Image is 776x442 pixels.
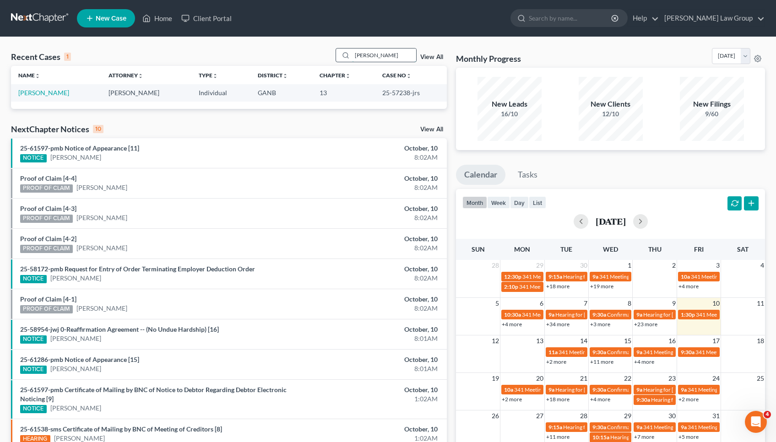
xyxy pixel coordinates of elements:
[20,275,47,283] div: NOTICE
[634,321,657,328] a: +23 more
[305,234,438,243] div: October, 10
[711,298,721,309] span: 10
[607,424,760,431] span: Confirmation Hearing for [PERSON_NAME] & [PERSON_NAME]
[596,216,626,226] h2: [DATE]
[583,298,588,309] span: 7
[20,405,47,413] div: NOTICE
[711,335,721,346] span: 17
[20,144,139,152] a: 25-61597-pmb Notice of Appearance [11]
[607,311,760,318] span: Confirmation Hearing for [PERSON_NAME] & [PERSON_NAME]
[282,73,288,79] i: unfold_more
[560,245,572,253] span: Tue
[546,433,570,440] a: +11 more
[305,295,438,304] div: October, 10
[50,274,101,283] a: [PERSON_NAME]
[20,425,222,433] a: 25-61538-sms Certificate of Mailing by BNC of Meeting of Creditors [8]
[522,311,604,318] span: 341 Meeting for [PERSON_NAME]
[510,165,546,185] a: Tasks
[20,295,76,303] a: Proof of Claim [4-1]
[667,410,677,421] span: 30
[680,99,744,109] div: New Filings
[539,298,544,309] span: 6
[76,304,127,313] a: [PERSON_NAME]
[563,424,635,431] span: Hearing for [PERSON_NAME]
[592,311,606,318] span: 9:30a
[535,373,544,384] span: 20
[688,386,770,393] span: 341 Meeting for [PERSON_NAME]
[628,10,659,27] a: Help
[548,273,562,280] span: 9:15a
[494,298,500,309] span: 5
[20,154,47,162] div: NOTICE
[607,349,712,356] span: Confirmation Hearing for [PERSON_NAME]
[305,334,438,343] div: 8:01AM
[305,204,438,213] div: October, 10
[529,196,546,209] button: list
[504,283,518,290] span: 2:10p
[18,89,69,97] a: [PERSON_NAME]
[681,311,695,318] span: 1:30p
[592,424,606,431] span: 9:30a
[535,260,544,271] span: 29
[50,334,101,343] a: [PERSON_NAME]
[305,304,438,313] div: 8:02AM
[420,126,443,133] a: View All
[305,325,438,334] div: October, 10
[546,358,566,365] a: +2 more
[50,153,101,162] a: [PERSON_NAME]
[491,410,500,421] span: 26
[312,84,375,101] td: 13
[76,183,127,192] a: [PERSON_NAME]
[510,196,529,209] button: day
[737,245,749,253] span: Sat
[20,386,287,403] a: 25-61597-pmb Certificate of Mailing by BNC of Notice to Debtor Regarding Debtor Electronic Notici...
[305,355,438,364] div: October, 10
[678,396,699,403] a: +2 more
[760,410,765,421] span: 1
[420,54,443,60] a: View All
[634,358,654,365] a: +4 more
[691,273,773,280] span: 341 Meeting for [PERSON_NAME]
[258,72,288,79] a: Districtunfold_more
[522,273,633,280] span: 341 Meeting for [PERSON_NAME][US_STATE]
[93,125,103,133] div: 10
[20,265,255,273] a: 25-58172-pmb Request for Entry of Order Terminating Employer Deduction Order
[590,358,613,365] a: +11 more
[592,434,609,441] span: 10:15a
[320,72,351,79] a: Chapterunfold_more
[478,109,542,119] div: 16/10
[514,245,530,253] span: Mon
[199,72,218,79] a: Typeunfold_more
[101,84,191,101] td: [PERSON_NAME]
[20,184,73,193] div: PROOF OF CLAIM
[671,260,677,271] span: 2
[592,386,606,393] span: 9:30a
[546,283,570,290] a: +18 more
[20,356,139,363] a: 25-61286-pmb Notice of Appearance [15]
[502,396,522,403] a: +2 more
[579,99,643,109] div: New Clients
[671,298,677,309] span: 9
[382,72,412,79] a: Case Nounfold_more
[305,144,438,153] div: October, 10
[478,99,542,109] div: New Leads
[579,335,588,346] span: 14
[627,298,632,309] span: 8
[546,396,570,403] a: +18 more
[472,245,485,253] span: Sun
[305,153,438,162] div: 8:02AM
[636,424,642,431] span: 9a
[590,321,610,328] a: +3 more
[678,433,699,440] a: +5 more
[607,386,712,393] span: Confirmation Hearing for [PERSON_NAME]
[563,273,635,280] span: Hearing for [PERSON_NAME]
[715,260,721,271] span: 3
[109,72,143,79] a: Attorneyunfold_more
[555,311,627,318] span: Hearing for [PERSON_NAME]
[599,273,682,280] span: 341 Meeting for [PERSON_NAME]
[177,10,236,27] a: Client Portal
[191,84,250,101] td: Individual
[64,53,71,61] div: 1
[305,243,438,253] div: 8:02AM
[305,394,438,404] div: 1:02AM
